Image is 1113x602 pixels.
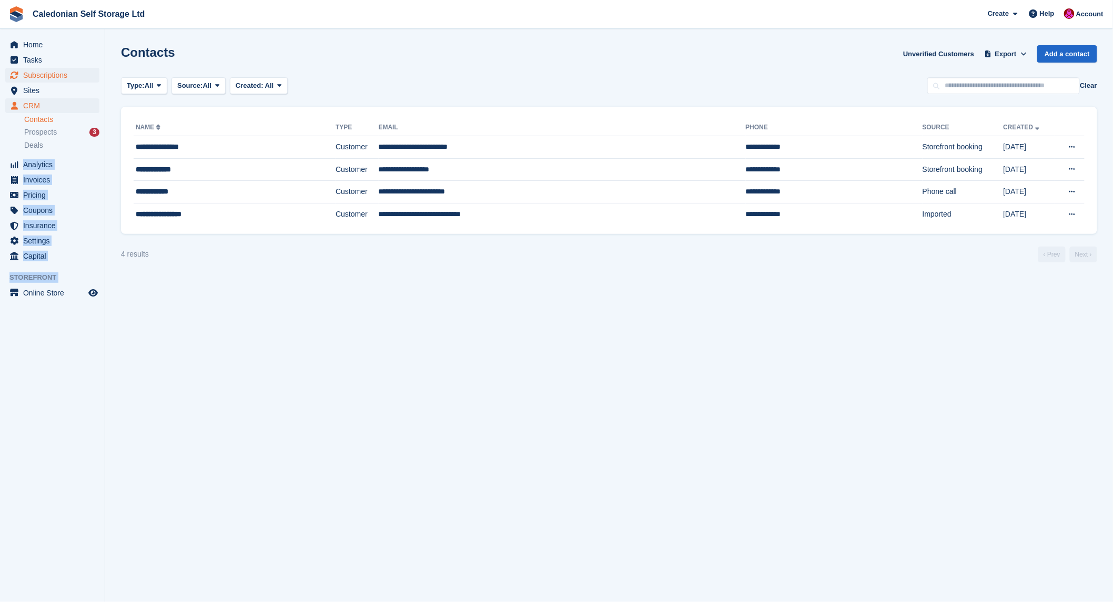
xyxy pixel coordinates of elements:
[121,249,149,260] div: 4 results
[121,77,167,95] button: Type: All
[1003,136,1055,159] td: [DATE]
[87,287,99,299] a: Preview store
[1040,8,1055,19] span: Help
[1037,45,1097,63] a: Add a contact
[1080,80,1097,91] button: Clear
[1076,9,1104,19] span: Account
[24,140,99,151] a: Deals
[23,285,86,300] span: Online Store
[23,172,86,187] span: Invoices
[5,203,99,218] a: menu
[23,233,86,248] span: Settings
[1036,247,1099,262] nav: Page
[5,98,99,113] a: menu
[336,136,379,159] td: Customer
[923,203,1004,225] td: Imported
[5,157,99,172] a: menu
[336,158,379,181] td: Customer
[121,45,175,59] h1: Contacts
[923,136,1004,159] td: Storefront booking
[23,68,86,83] span: Subscriptions
[983,45,1029,63] button: Export
[5,218,99,233] a: menu
[1070,247,1097,262] a: Next
[379,119,746,136] th: Email
[136,124,163,131] a: Name
[24,140,43,150] span: Deals
[23,188,86,202] span: Pricing
[230,77,288,95] button: Created: All
[1064,8,1075,19] img: Donald Mathieson
[1003,181,1055,203] td: [DATE]
[89,128,99,137] div: 3
[336,181,379,203] td: Customer
[9,272,105,283] span: Storefront
[236,81,264,89] span: Created:
[23,37,86,52] span: Home
[5,188,99,202] a: menu
[28,5,149,23] a: Caledonian Self Storage Ltd
[24,127,57,137] span: Prospects
[1003,158,1055,181] td: [DATE]
[5,83,99,98] a: menu
[265,81,274,89] span: All
[1038,247,1066,262] a: Previous
[746,119,923,136] th: Phone
[336,119,379,136] th: Type
[24,127,99,138] a: Prospects 3
[923,119,1004,136] th: Source
[923,158,1004,181] td: Storefront booking
[899,45,978,63] a: Unverified Customers
[203,80,212,91] span: All
[24,115,99,125] a: Contacts
[336,203,379,225] td: Customer
[23,218,86,233] span: Insurance
[23,203,86,218] span: Coupons
[171,77,226,95] button: Source: All
[177,80,203,91] span: Source:
[8,6,24,22] img: stora-icon-8386f47178a22dfd0bd8f6a31ec36ba5ce8667c1dd55bd0f319d3a0aa187defe.svg
[5,53,99,67] a: menu
[5,68,99,83] a: menu
[995,49,1017,59] span: Export
[127,80,145,91] span: Type:
[1003,203,1055,225] td: [DATE]
[5,233,99,248] a: menu
[145,80,154,91] span: All
[923,181,1004,203] td: Phone call
[23,98,86,113] span: CRM
[5,172,99,187] a: menu
[23,157,86,172] span: Analytics
[5,37,99,52] a: menu
[1003,124,1041,131] a: Created
[988,8,1009,19] span: Create
[23,249,86,263] span: Capital
[23,83,86,98] span: Sites
[5,285,99,300] a: menu
[23,53,86,67] span: Tasks
[5,249,99,263] a: menu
